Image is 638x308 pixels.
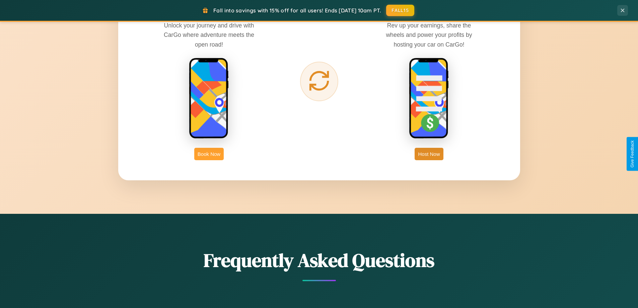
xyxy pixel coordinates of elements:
span: Fall into savings with 15% off for all users! Ends [DATE] 10am PT. [213,7,381,14]
button: Book Now [194,148,224,160]
button: Host Now [415,148,443,160]
p: Unlock your journey and drive with CarGo where adventure meets the open road! [159,21,259,49]
button: FALL15 [386,5,414,16]
img: host phone [409,58,449,139]
img: rent phone [189,58,229,139]
p: Rev up your earnings, share the wheels and power your profits by hosting your car on CarGo! [379,21,479,49]
h2: Frequently Asked Questions [118,247,520,273]
div: Give Feedback [630,140,635,168]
